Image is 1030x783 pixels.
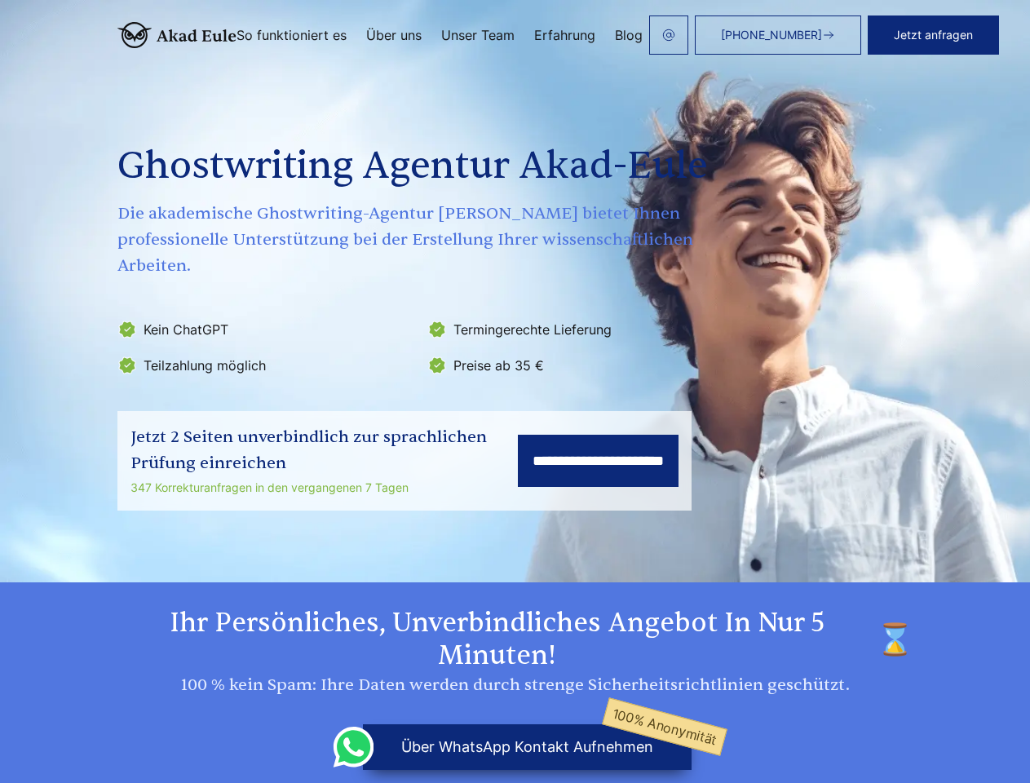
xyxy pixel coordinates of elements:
img: logo [117,22,237,48]
a: Unser Team [441,29,515,42]
li: Kein ChatGPT [117,316,418,343]
li: Teilzahlung möglich [117,352,418,378]
a: Blog [615,29,643,42]
div: Jetzt 2 Seiten unverbindlich zur sprachlichen Prüfung einreichen [130,424,518,476]
a: So funktioniert es [237,29,347,42]
img: time [877,607,913,672]
div: 100 % kein Spam: Ihre Daten werden durch strenge Sicherheitsrichtlinien geschützt. [117,672,913,698]
button: über WhatsApp Kontakt aufnehmen100% Anonymität [363,724,692,770]
div: 347 Korrekturanfragen in den vergangenen 7 Tagen [130,478,518,498]
img: email [662,29,675,42]
a: Über uns [366,29,422,42]
a: Erfahrung [534,29,595,42]
h2: Ihr persönliches, unverbindliches Angebot in nur 5 Minuten! [117,607,913,672]
a: [PHONE_NUMBER] [695,15,861,55]
span: 100% Anonymität [603,697,728,756]
h1: Ghostwriting Agentur Akad-Eule [117,137,731,196]
span: [PHONE_NUMBER] [721,29,822,42]
span: Die akademische Ghostwriting-Agentur [PERSON_NAME] bietet Ihnen professionelle Unterstützung bei ... [117,201,731,279]
li: Preise ab 35 € [427,352,727,378]
button: Jetzt anfragen [868,15,999,55]
li: Termingerechte Lieferung [427,316,727,343]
